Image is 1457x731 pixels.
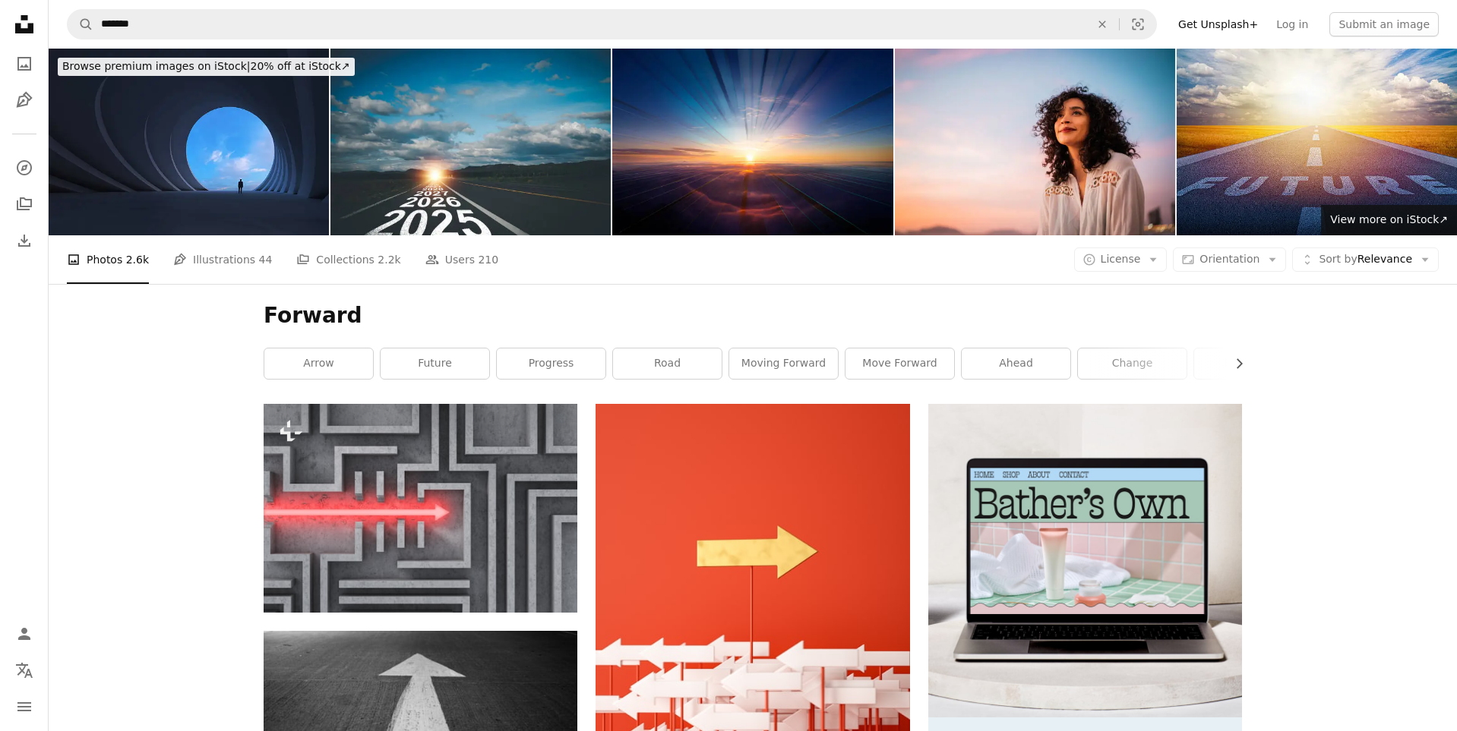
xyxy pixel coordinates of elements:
a: Log in / Sign up [9,619,40,649]
a: moving forward [729,348,838,379]
a: Download History [9,225,40,256]
button: Submit an image [1329,12,1439,36]
span: Relevance [1319,252,1412,267]
a: Explore [9,153,40,183]
img: Sunrise sky,Future conceptual background. [612,49,893,235]
a: arrow [264,348,373,379]
a: Users 210 [425,235,498,284]
a: Top view of lava hot straight arrow burning through concrete wall maze on its way to the goal. Co... [264,501,577,515]
span: Browse premium images on iStock | [62,60,250,72]
button: Clear [1086,10,1119,39]
img: Future on the road in the middle of asphalt road with at sunset forward. Business target and grow... [1177,49,1457,235]
a: future [381,348,489,379]
a: Photos [9,49,40,79]
span: 44 [259,251,273,268]
a: Get Unsplash+ [1169,12,1267,36]
a: Illustrations [9,85,40,115]
img: Road 2025 to 2032 new year direction concept [330,49,611,235]
span: 20% off at iStock ↗ [62,60,350,72]
a: direction [1194,348,1303,379]
h1: Forward [264,302,1242,329]
a: move forward [845,348,954,379]
a: road [613,348,722,379]
span: Orientation [1199,253,1259,265]
a: progress [497,348,605,379]
button: scroll list to the right [1225,348,1242,379]
img: Light at the End of the Tunnel [49,49,329,235]
form: Find visuals sitewide [67,9,1157,39]
button: License [1074,247,1168,272]
a: View more on iStock↗ [1321,205,1457,235]
a: a red wall with a yellow arrow pointing in opposite directions [596,632,909,646]
button: Orientation [1173,247,1286,272]
span: License [1101,253,1141,265]
span: 210 [478,251,498,268]
img: file-1707883121023-8e3502977149image [928,404,1242,717]
button: Language [9,655,40,685]
a: Collections 2.2k [296,235,400,284]
a: change [1078,348,1187,379]
button: Visual search [1120,10,1156,39]
span: 2.2k [378,251,400,268]
button: Search Unsplash [68,10,93,39]
img: Young woman looking at view contemplating outdoors [895,49,1175,235]
span: Sort by [1319,253,1357,265]
span: View more on iStock ↗ [1330,213,1448,225]
button: Menu [9,692,40,722]
a: Log in [1267,12,1317,36]
a: Browse premium images on iStock|20% off at iStock↗ [49,49,364,85]
button: Sort byRelevance [1292,247,1439,272]
a: Collections [9,189,40,219]
a: ahead [962,348,1070,379]
a: Illustrations 44 [173,235,272,284]
img: Top view of lava hot straight arrow burning through concrete wall maze on its way to the goal. Co... [264,404,577,613]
